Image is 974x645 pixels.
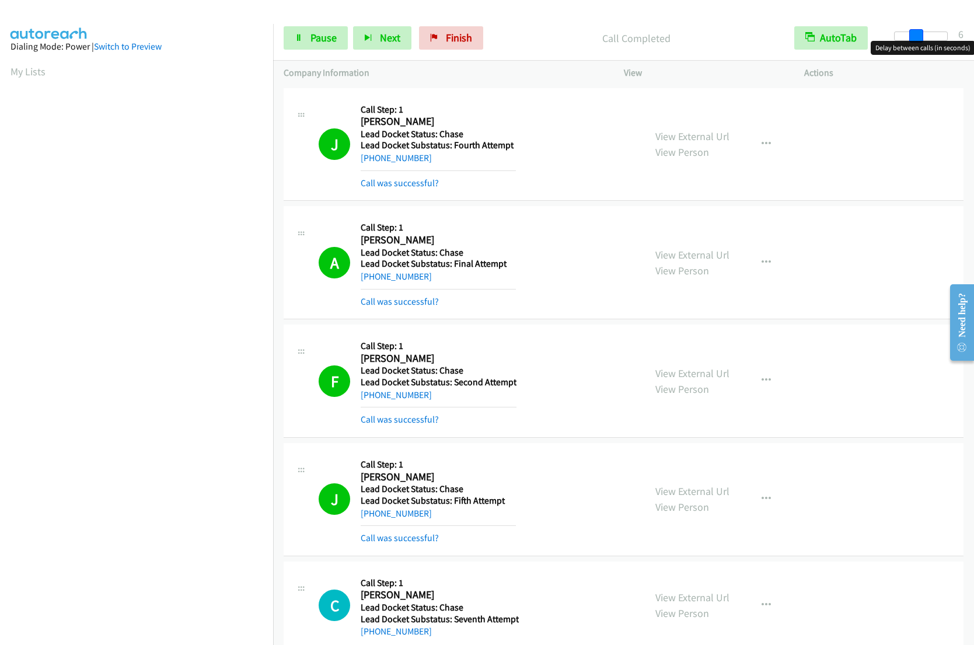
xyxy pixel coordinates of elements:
a: View External Url [655,591,729,604]
a: Call was successful? [361,532,439,543]
a: [PHONE_NUMBER] [361,152,432,163]
h1: C [319,590,350,621]
div: Dialing Mode: Power | [11,40,263,54]
h2: [PERSON_NAME] [361,233,516,247]
div: The call is yet to be attempted [319,590,350,621]
h1: F [319,365,350,397]
h5: Lead Docket Substatus: Seventh Attempt [361,613,519,625]
a: View External Url [655,367,729,380]
a: Call was successful? [361,177,439,189]
button: AutoTab [794,26,868,50]
p: Actions [804,66,963,80]
iframe: Dialpad [11,90,273,644]
h1: A [319,247,350,278]
h5: Lead Docket Substatus: Fifth Attempt [361,495,516,507]
a: [PHONE_NUMBER] [361,271,432,282]
a: View Person [655,264,709,277]
a: Finish [419,26,483,50]
h1: J [319,128,350,160]
h1: J [319,483,350,515]
a: View Person [655,382,709,396]
a: Call was successful? [361,414,439,425]
a: Call was successful? [361,296,439,307]
h2: [PERSON_NAME] [361,470,516,484]
p: Company Information [284,66,603,80]
h5: Call Step: 1 [361,577,519,589]
h2: [PERSON_NAME] [361,115,516,128]
h5: Call Step: 1 [361,459,516,470]
span: Finish [446,31,472,44]
h5: Lead Docket Status: Chase [361,365,516,376]
a: [PHONE_NUMBER] [361,389,432,400]
p: View [624,66,783,80]
h5: Lead Docket Status: Chase [361,483,516,495]
a: Switch to Preview [94,41,162,52]
h5: Lead Docket Substatus: Final Attempt [361,258,516,270]
h5: Lead Docket Status: Chase [361,247,516,259]
a: View Person [655,145,709,159]
a: Pause [284,26,348,50]
button: Next [353,26,411,50]
a: My Lists [11,65,46,78]
h5: Call Step: 1 [361,104,516,116]
a: View External Url [655,248,729,262]
h2: [PERSON_NAME] [361,588,516,602]
iframe: Resource Center [940,276,974,369]
h2: [PERSON_NAME] [361,352,516,365]
div: 6 [958,26,963,42]
span: Next [380,31,400,44]
span: Pause [310,31,337,44]
h5: Lead Docket Substatus: Second Attempt [361,376,516,388]
a: View Person [655,500,709,514]
h5: Call Step: 1 [361,340,516,352]
a: View External Url [655,484,729,498]
h5: Call Step: 1 [361,222,516,233]
a: [PHONE_NUMBER] [361,508,432,519]
a: View Person [655,606,709,620]
h5: Lead Docket Status: Chase [361,128,516,140]
p: Call Completed [499,30,773,46]
a: View External Url [655,130,729,143]
h5: Lead Docket Substatus: Fourth Attempt [361,140,516,151]
h5: Lead Docket Status: Chase [361,602,519,613]
a: [PHONE_NUMBER] [361,626,432,637]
